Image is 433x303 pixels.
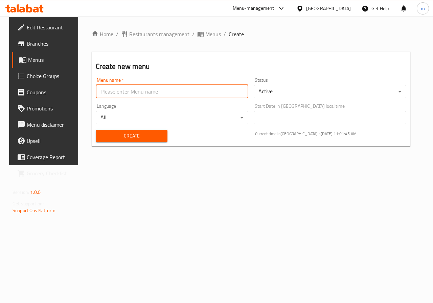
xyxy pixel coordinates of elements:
[197,30,221,38] a: Menus
[121,30,189,38] a: Restaurants management
[254,85,406,98] div: Active
[205,30,221,38] span: Menus
[12,133,82,149] a: Upsell
[255,131,406,137] p: Current time in [GEOGRAPHIC_DATA] is [DATE] 11:01:45 AM
[13,188,29,197] span: Version:
[421,5,425,12] span: m
[12,165,82,181] a: Grocery Checklist
[92,30,113,38] a: Home
[96,130,167,142] button: Create
[224,30,226,38] li: /
[229,30,244,38] span: Create
[96,85,248,98] input: Please enter Menu name
[13,206,55,215] a: Support.OpsPlatform
[101,132,162,140] span: Create
[12,84,82,100] a: Coupons
[129,30,189,38] span: Restaurants management
[27,88,76,96] span: Coupons
[13,199,44,208] span: Get support on:
[12,100,82,117] a: Promotions
[192,30,195,38] li: /
[12,19,82,35] a: Edit Restaurant
[28,56,76,64] span: Menus
[30,188,41,197] span: 1.0.0
[116,30,118,38] li: /
[12,35,82,52] a: Branches
[12,52,82,68] a: Menus
[27,40,76,48] span: Branches
[96,111,248,124] div: All
[92,30,410,38] nav: breadcrumb
[96,61,406,72] h2: Create new menu
[12,117,82,133] a: Menu disclaimer
[27,72,76,80] span: Choice Groups
[12,68,82,84] a: Choice Groups
[27,137,76,145] span: Upsell
[12,149,82,165] a: Coverage Report
[27,23,76,31] span: Edit Restaurant
[306,5,351,12] div: [GEOGRAPHIC_DATA]
[233,4,274,12] div: Menu-management
[27,121,76,129] span: Menu disclaimer
[27,153,76,161] span: Coverage Report
[27,169,76,177] span: Grocery Checklist
[27,104,76,112] span: Promotions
